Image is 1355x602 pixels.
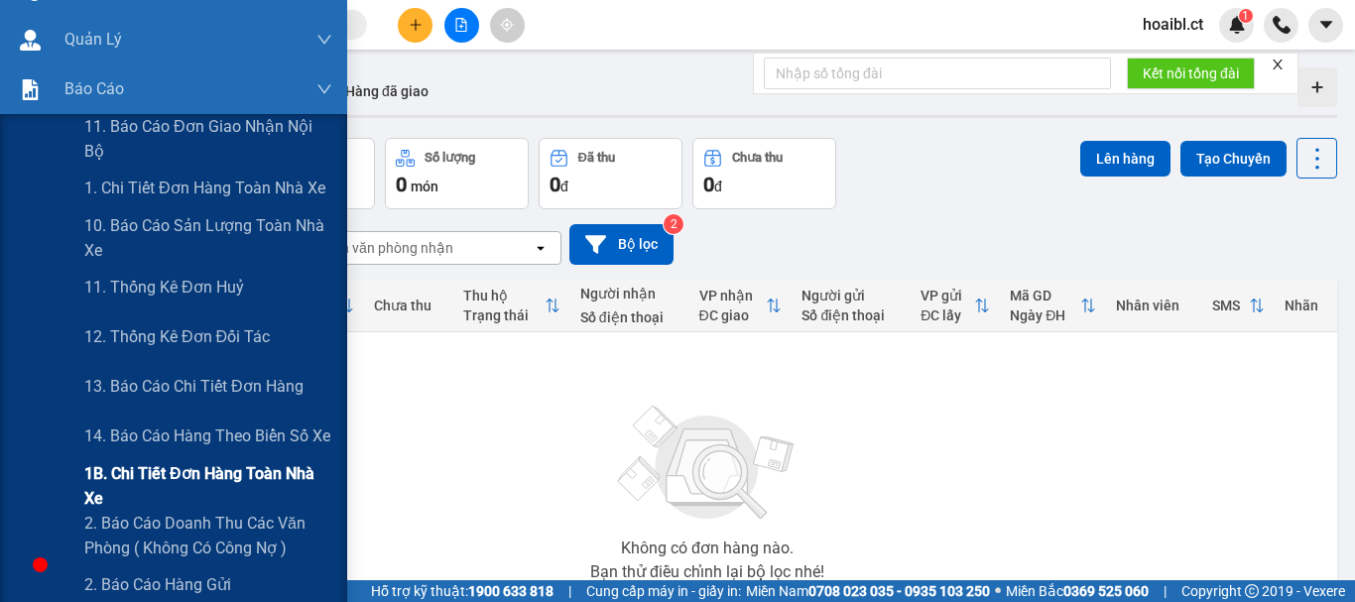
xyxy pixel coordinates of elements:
[746,580,990,602] span: Miền Nam
[371,580,554,602] span: Hỗ trợ kỹ thuật:
[316,81,332,97] span: down
[1271,58,1285,71] span: close
[580,309,679,325] div: Số điện thoại
[409,18,423,32] span: plus
[1245,584,1259,598] span: copyright
[84,176,325,200] span: 1. Chi tiết đơn hàng toàn nhà xe
[1010,307,1079,323] div: Ngày ĐH
[1202,280,1276,332] th: Toggle SortBy
[1285,298,1326,313] div: Nhãn
[1317,16,1335,34] span: caret-down
[703,173,714,196] span: 0
[1297,67,1337,107] div: Tạo kho hàng mới
[84,572,231,597] span: 2. Báo cáo hàng gửi
[1308,8,1343,43] button: caret-down
[374,298,443,313] div: Chưa thu
[385,138,529,209] button: Số lượng0món
[1242,9,1249,23] span: 1
[764,58,1111,89] input: Nhập số tổng đài
[608,394,806,533] img: svg+xml;base64,PHN2ZyBjbGFzcz0ibGlzdC1wbHVnX19zdmciIHhtbG5zPSJodHRwOi8vd3d3LnczLm9yZy8yMDAwL3N2Zy...
[590,564,824,580] div: Bạn thử điều chỉnh lại bộ lọc nhé!
[444,8,479,43] button: file-add
[550,173,560,196] span: 0
[808,583,990,599] strong: 0708 023 035 - 0935 103 250
[84,423,330,448] span: 14. Báo cáo hàng theo biển số xe
[580,286,679,301] div: Người nhận
[714,179,722,194] span: đ
[84,213,332,263] span: 10. Báo cáo sản lượng toàn nhà xe
[20,30,41,51] img: warehouse-icon
[468,583,554,599] strong: 1900 633 818
[316,32,332,48] span: down
[490,8,525,43] button: aim
[1164,580,1167,602] span: |
[411,179,438,194] span: món
[1010,288,1079,303] div: Mã GD
[911,280,1000,332] th: Toggle SortBy
[569,224,674,265] button: Bộ lọc
[1239,9,1253,23] sup: 1
[463,307,545,323] div: Trạng thái
[921,288,974,303] div: VP gửi
[586,580,741,602] span: Cung cấp máy in - giấy in:
[1127,12,1219,37] span: hoaibl.ct
[1143,62,1239,84] span: Kết nối tổng đài
[20,79,41,100] img: solution-icon
[84,461,332,511] span: 1B. Chi tiết đơn hàng toàn nhà xe
[1116,298,1192,313] div: Nhân viên
[1273,16,1291,34] img: phone-icon
[1063,583,1149,599] strong: 0369 525 060
[84,511,332,560] span: 2. Báo cáo doanh thu các văn phòng ( không có công nợ )
[1006,580,1149,602] span: Miền Bắc
[692,138,836,209] button: Chưa thu0đ
[1228,16,1246,34] img: icon-new-feature
[699,307,767,323] div: ĐC giao
[84,114,332,164] span: 11. Báo cáo đơn giao nhận nội bộ
[533,240,549,256] svg: open
[84,275,244,300] span: 11. Thống kê đơn huỷ
[84,324,270,349] span: 12. Thống kê đơn đối tác
[689,280,793,332] th: Toggle SortBy
[621,541,794,556] div: Không có đơn hàng nào.
[500,18,514,32] span: aim
[732,151,783,165] div: Chưa thu
[463,288,545,303] div: Thu hộ
[995,587,1001,595] span: ⚪️
[578,151,615,165] div: Đã thu
[1080,141,1170,177] button: Lên hàng
[396,173,407,196] span: 0
[398,8,432,43] button: plus
[64,76,124,101] span: Báo cáo
[699,288,767,303] div: VP nhận
[64,27,122,52] span: Quản Lý
[539,138,682,209] button: Đã thu0đ
[1000,280,1105,332] th: Toggle SortBy
[664,214,683,234] sup: 2
[1180,141,1287,177] button: Tạo Chuyến
[329,67,444,115] button: Hàng đã giao
[801,288,901,303] div: Người gửi
[568,580,571,602] span: |
[1127,58,1255,89] button: Kết nối tổng đài
[454,18,468,32] span: file-add
[1212,298,1250,313] div: SMS
[560,179,568,194] span: đ
[921,307,974,323] div: ĐC lấy
[801,307,901,323] div: Số điện thoại
[316,238,453,258] div: Chọn văn phòng nhận
[84,374,304,399] span: 13. Báo cáo chi tiết đơn hàng
[425,151,475,165] div: Số lượng
[453,280,570,332] th: Toggle SortBy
